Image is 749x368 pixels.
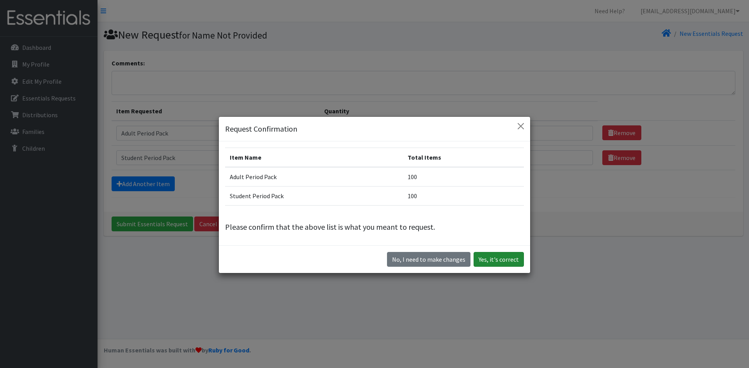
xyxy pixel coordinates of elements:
button: Yes, it's correct [474,252,524,267]
td: 100 [403,167,524,187]
th: Item Name [225,148,403,167]
td: 100 [403,187,524,206]
p: Please confirm that the above list is what you meant to request. [225,221,524,233]
button: Close [515,120,527,132]
th: Total Items [403,148,524,167]
h5: Request Confirmation [225,123,297,135]
td: Student Period Pack [225,187,403,206]
button: No I need to make changes [387,252,470,267]
td: Adult Period Pack [225,167,403,187]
